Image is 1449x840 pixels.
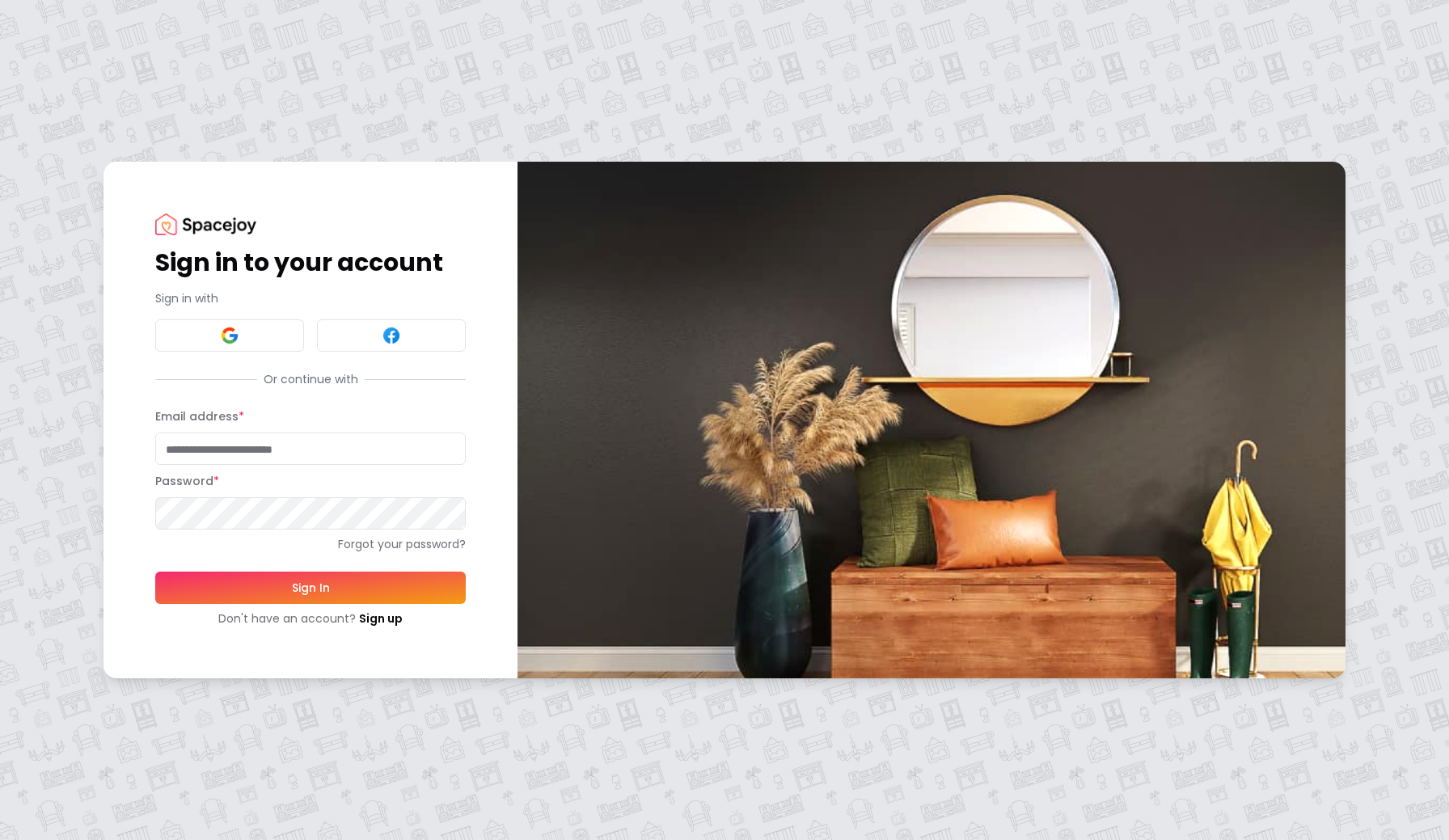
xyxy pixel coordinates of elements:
label: Password [155,473,219,489]
a: Sign up [359,610,403,627]
img: Facebook signin [382,326,401,345]
button: Sign In [155,572,466,604]
img: banner [517,162,1345,678]
a: Forgot your password? [155,536,466,552]
span: Or continue with [257,371,365,387]
img: Google signin [220,326,239,345]
img: Spacejoy Logo [155,213,256,235]
p: Sign in with [155,290,466,306]
label: Email address [155,408,244,424]
h1: Sign in to your account [155,248,466,277]
div: Don't have an account? [155,610,466,627]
